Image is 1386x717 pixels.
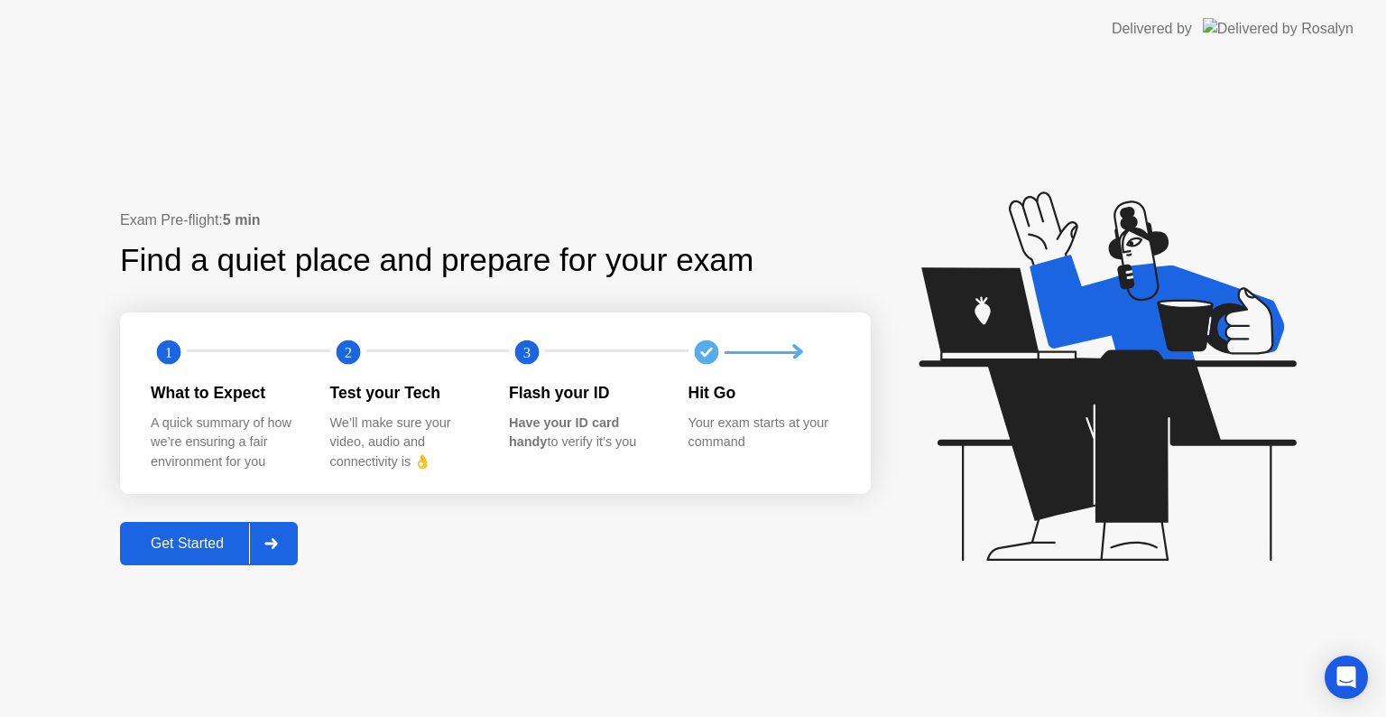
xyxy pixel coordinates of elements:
button: Get Started [120,522,298,565]
div: Your exam starts at your command [688,414,839,452]
div: Get Started [125,535,249,552]
div: Flash your ID [509,381,660,405]
text: 3 [523,344,531,361]
b: Have your ID card handy [509,415,619,450]
div: to verify it’s you [509,414,660,452]
div: We’ll make sure your video, audio and connectivity is 👌 [330,414,481,472]
div: What to Expect [151,381,301,405]
div: Find a quiet place and prepare for your exam [120,237,756,284]
b: 5 min [223,212,261,228]
div: Test your Tech [330,381,481,405]
text: 2 [344,344,351,361]
div: Delivered by [1112,18,1192,40]
div: Hit Go [688,381,839,405]
text: 1 [165,344,172,361]
img: Delivered by Rosalyn [1203,18,1354,39]
div: Open Intercom Messenger [1325,656,1368,699]
div: A quick summary of how we’re ensuring a fair environment for you [151,414,301,472]
div: Exam Pre-flight: [120,210,871,231]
